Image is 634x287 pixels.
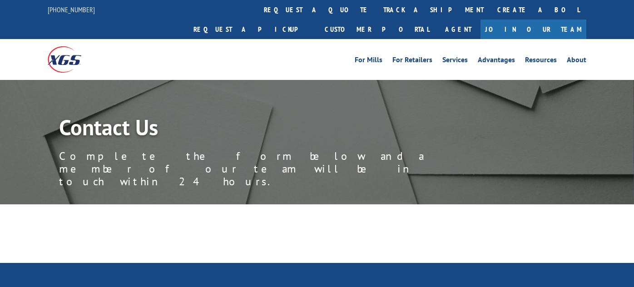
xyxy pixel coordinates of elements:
[318,20,436,39] a: Customer Portal
[480,20,586,39] a: Join Our Team
[48,5,95,14] a: [PHONE_NUMBER]
[525,56,557,66] a: Resources
[59,150,468,188] p: Complete the form below and a member of our team will be in touch within 24 hours.
[442,56,468,66] a: Services
[355,56,382,66] a: For Mills
[59,116,468,143] h1: Contact Us
[478,56,515,66] a: Advantages
[187,20,318,39] a: Request a pickup
[436,20,480,39] a: Agent
[567,56,586,66] a: About
[392,56,432,66] a: For Retailers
